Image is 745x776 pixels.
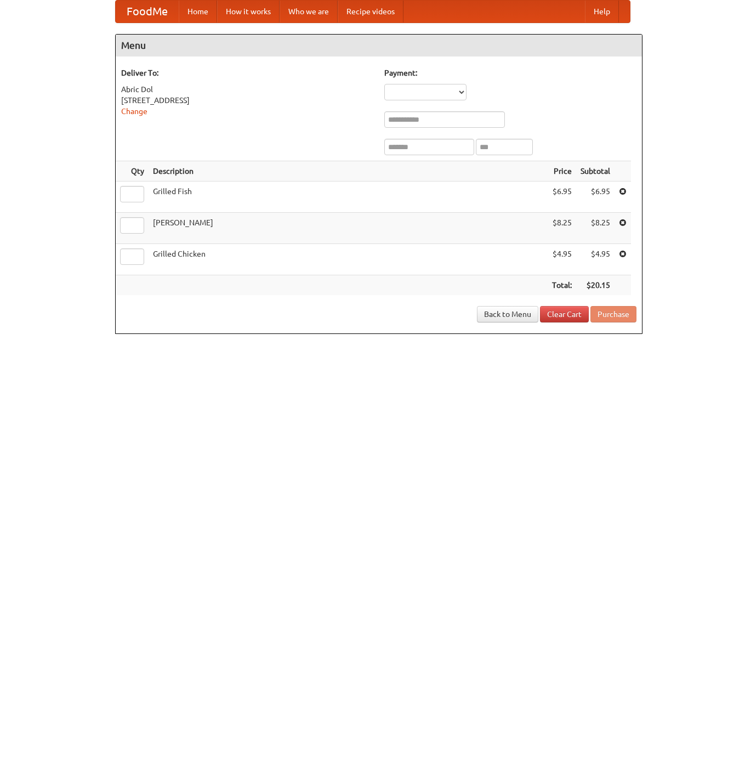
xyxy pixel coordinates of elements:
[548,213,576,244] td: $8.25
[540,306,589,322] a: Clear Cart
[149,161,548,182] th: Description
[280,1,338,22] a: Who we are
[149,244,548,275] td: Grilled Chicken
[121,95,373,106] div: [STREET_ADDRESS]
[576,213,615,244] td: $8.25
[585,1,619,22] a: Help
[116,161,149,182] th: Qty
[576,275,615,296] th: $20.15
[121,107,147,116] a: Change
[548,182,576,213] td: $6.95
[121,67,373,78] h5: Deliver To:
[116,1,179,22] a: FoodMe
[338,1,403,22] a: Recipe videos
[149,213,548,244] td: [PERSON_NAME]
[116,35,642,56] h4: Menu
[548,161,576,182] th: Price
[384,67,636,78] h5: Payment:
[548,244,576,275] td: $4.95
[548,275,576,296] th: Total:
[149,182,548,213] td: Grilled Fish
[576,161,615,182] th: Subtotal
[179,1,217,22] a: Home
[121,84,373,95] div: Abric Dol
[217,1,280,22] a: How it works
[590,306,636,322] button: Purchase
[576,182,615,213] td: $6.95
[576,244,615,275] td: $4.95
[477,306,538,322] a: Back to Menu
